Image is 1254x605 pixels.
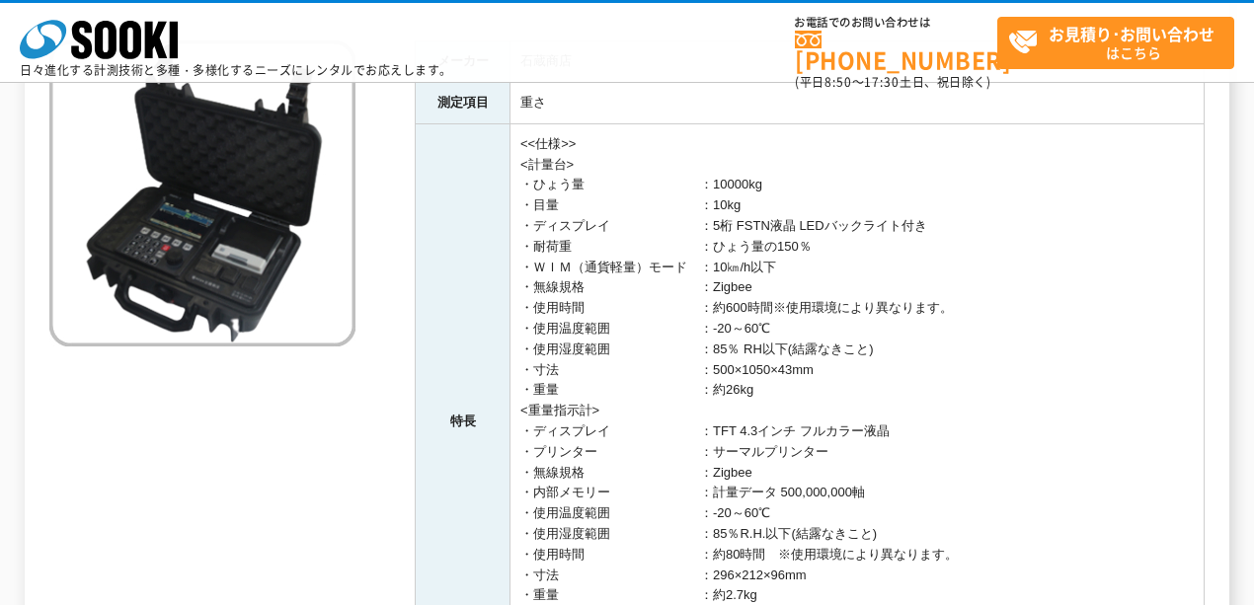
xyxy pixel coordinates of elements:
span: (平日 ～ 土日、祝日除く) [795,73,990,91]
th: 測定項目 [416,82,510,123]
td: 重さ [510,82,1205,123]
img: 無線式ロードメーター RWN-900F-10T/2PAD [49,40,355,346]
a: お見積り･お問い合わせはこちら [997,17,1234,69]
strong: お見積り･お問い合わせ [1049,22,1215,45]
span: はこちら [1008,18,1233,67]
span: 17:30 [864,73,900,91]
span: 8:50 [824,73,852,91]
p: 日々進化する計測技術と多種・多様化するニーズにレンタルでお応えします。 [20,64,452,76]
a: [PHONE_NUMBER] [795,31,997,71]
span: お電話でのお問い合わせは [795,17,997,29]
